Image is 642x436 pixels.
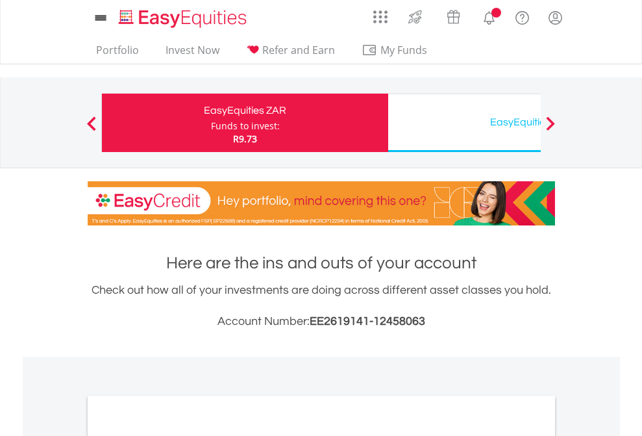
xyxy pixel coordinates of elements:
div: EasyEquities ZAR [110,101,380,120]
img: grid-menu-icon.svg [373,10,388,24]
a: Invest Now [160,44,225,64]
button: Next [537,123,563,136]
h3: Account Number: [88,313,555,331]
img: EasyCredit Promotion Banner [88,181,555,225]
img: vouchers-v2.svg [443,6,464,27]
a: Home page [114,3,252,29]
span: My Funds [362,42,447,58]
div: Funds to invest: [211,120,280,133]
a: Notifications [473,3,506,29]
a: My Profile [539,3,572,32]
img: EasyEquities_Logo.png [116,8,252,29]
span: Refer and Earn [262,43,335,57]
a: Refer and Earn [241,44,340,64]
h1: Here are the ins and outs of your account [88,251,555,275]
a: Vouchers [434,3,473,27]
div: Check out how all of your investments are doing across different asset classes you hold. [88,281,555,331]
a: Portfolio [91,44,144,64]
button: Previous [79,123,105,136]
span: R9.73 [233,133,257,145]
span: EE2619141-12458063 [310,315,425,327]
a: AppsGrid [365,3,396,24]
img: thrive-v2.svg [404,6,426,27]
a: FAQ's and Support [506,3,539,29]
